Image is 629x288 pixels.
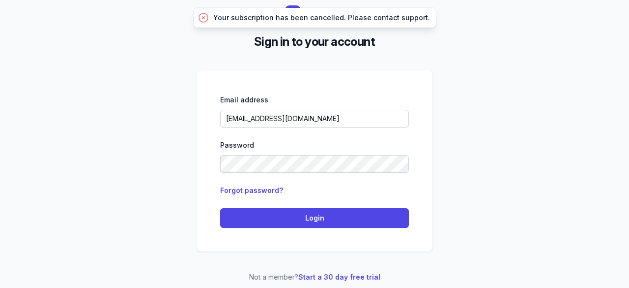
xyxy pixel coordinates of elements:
button: Login [220,208,409,228]
span: Login [226,212,403,224]
input: Enter your email address... [220,110,409,128]
a: Forgot password? [220,186,283,194]
h2: Sign in to your account [204,33,425,51]
a: Start a 30 day free trial [298,273,380,281]
div: Email address [220,94,409,106]
div: Password [220,139,409,151]
p: Not a member? [197,271,432,283]
p: Your subscription has been cancelled. Please contact support. [213,13,430,23]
